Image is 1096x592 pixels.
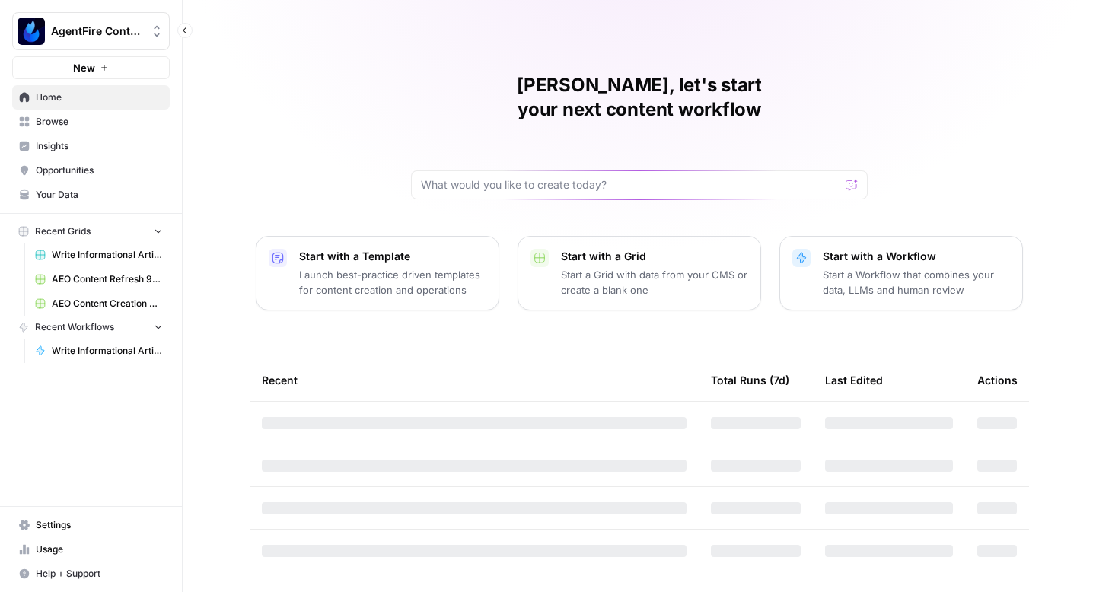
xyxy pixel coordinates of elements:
[52,344,163,358] span: Write Informational Article Body
[36,567,163,581] span: Help + Support
[36,115,163,129] span: Browse
[28,243,170,267] a: Write Informational Articles
[35,224,91,238] span: Recent Grids
[36,91,163,104] span: Home
[299,267,486,298] p: Launch best-practice driven templates for content creation and operations
[12,56,170,79] button: New
[12,85,170,110] a: Home
[12,537,170,562] a: Usage
[12,513,170,537] a: Settings
[12,12,170,50] button: Workspace: AgentFire Content
[35,320,114,334] span: Recent Workflows
[52,248,163,262] span: Write Informational Articles
[12,562,170,586] button: Help + Support
[28,291,170,316] a: AEO Content Creation 9-15
[411,73,868,122] h1: [PERSON_NAME], let's start your next content workflow
[52,297,163,310] span: AEO Content Creation 9-15
[12,220,170,243] button: Recent Grids
[823,267,1010,298] p: Start a Workflow that combines your data, LLMs and human review
[12,110,170,134] a: Browse
[561,249,748,264] p: Start with a Grid
[52,272,163,286] span: AEO Content Refresh 9-15
[36,164,163,177] span: Opportunities
[28,267,170,291] a: AEO Content Refresh 9-15
[711,359,789,401] div: Total Runs (7d)
[518,236,761,310] button: Start with a GridStart a Grid with data from your CMS or create a blank one
[18,18,45,45] img: AgentFire Content Logo
[256,236,499,310] button: Start with a TemplateLaunch best-practice driven templates for content creation and operations
[977,359,1018,401] div: Actions
[823,249,1010,264] p: Start with a Workflow
[561,267,748,298] p: Start a Grid with data from your CMS or create a blank one
[36,188,163,202] span: Your Data
[28,339,170,363] a: Write Informational Article Body
[262,359,687,401] div: Recent
[12,134,170,158] a: Insights
[12,316,170,339] button: Recent Workflows
[36,518,163,532] span: Settings
[36,139,163,153] span: Insights
[36,543,163,556] span: Usage
[73,60,95,75] span: New
[421,177,840,193] input: What would you like to create today?
[825,359,883,401] div: Last Edited
[12,158,170,183] a: Opportunities
[12,183,170,207] a: Your Data
[299,249,486,264] p: Start with a Template
[779,236,1023,310] button: Start with a WorkflowStart a Workflow that combines your data, LLMs and human review
[51,24,143,39] span: AgentFire Content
